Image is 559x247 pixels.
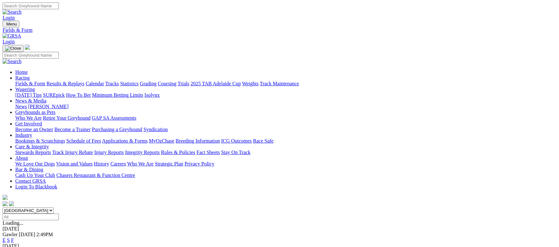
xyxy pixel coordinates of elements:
[3,3,59,9] input: Search
[15,81,556,87] div: Racing
[56,161,93,166] a: Vision and Values
[11,237,14,243] a: F
[15,104,27,109] a: News
[197,150,220,155] a: Fact Sheets
[3,27,556,33] a: Fields & Form
[46,81,84,86] a: Results & Replays
[191,81,241,86] a: 2025 TAB Adelaide Cup
[185,161,214,166] a: Privacy Policy
[3,226,556,232] div: [DATE]
[15,138,556,144] div: Industry
[15,87,35,92] a: Wagering
[15,92,556,98] div: Wagering
[86,81,104,86] a: Calendar
[221,138,252,144] a: ICG Outcomes
[260,81,299,86] a: Track Maintenance
[3,52,59,59] input: Search
[6,22,17,26] span: Menu
[149,138,174,144] a: MyOzChase
[15,115,556,121] div: Greyhounds as Pets
[3,33,21,39] img: GRSA
[15,104,556,109] div: News & Media
[253,138,273,144] a: Race Safe
[15,127,556,132] div: Get Involved
[3,39,15,44] a: Login
[94,150,124,155] a: Injury Reports
[3,195,8,200] img: logo-grsa-white.png
[3,45,24,52] button: Toggle navigation
[3,232,17,237] span: Gawler
[120,81,139,86] a: Statistics
[158,81,177,86] a: Coursing
[15,173,556,178] div: Bar & Dining
[92,115,136,121] a: GAP SA Assessments
[15,121,42,126] a: Get Involved
[15,127,53,132] a: Become an Owner
[15,178,46,184] a: Contact GRSA
[92,127,142,132] a: Purchasing a Greyhound
[15,161,55,166] a: We Love Our Dogs
[3,9,22,15] img: Search
[66,138,101,144] a: Schedule of Fees
[3,214,59,220] input: Select date
[3,220,23,226] span: Loading...
[54,127,91,132] a: Become a Trainer
[15,173,55,178] a: Cash Up Your Club
[5,46,21,51] img: Close
[56,173,135,178] a: Chasers Restaurant & Function Centre
[3,201,8,206] img: facebook.svg
[37,232,53,237] span: 2:49PM
[110,161,126,166] a: Careers
[15,81,45,86] a: Fields & Form
[15,115,42,121] a: Who We Are
[15,155,28,161] a: About
[144,92,160,98] a: Isolynx
[15,161,556,167] div: About
[15,69,28,75] a: Home
[9,201,14,206] img: twitter.svg
[3,237,6,243] a: E
[15,75,30,81] a: Racing
[221,150,250,155] a: Stay On Track
[15,184,57,189] a: Login To Blackbook
[66,92,91,98] a: How To Bet
[15,144,49,149] a: Care & Integrity
[3,59,22,64] img: Search
[7,237,10,243] a: S
[125,150,160,155] a: Integrity Reports
[19,232,35,237] span: [DATE]
[15,138,65,144] a: Bookings & Scratchings
[92,92,143,98] a: Minimum Betting Limits
[178,81,189,86] a: Trials
[143,127,168,132] a: Syndication
[52,150,93,155] a: Track Injury Rebate
[3,21,19,27] button: Toggle navigation
[28,104,68,109] a: [PERSON_NAME]
[15,109,55,115] a: Greyhounds as Pets
[15,167,43,172] a: Bar & Dining
[15,150,556,155] div: Care & Integrity
[25,45,30,50] img: logo-grsa-white.png
[15,132,32,138] a: Industry
[15,150,51,155] a: Stewards Reports
[155,161,183,166] a: Strategic Plan
[102,138,148,144] a: Applications & Forms
[15,92,42,98] a: [DATE] Tips
[242,81,259,86] a: Weights
[15,98,46,103] a: News & Media
[176,138,220,144] a: Breeding Information
[3,15,15,20] a: Login
[43,92,65,98] a: SUREpick
[127,161,154,166] a: Who We Are
[94,161,109,166] a: History
[105,81,119,86] a: Tracks
[140,81,157,86] a: Grading
[161,150,195,155] a: Rules & Policies
[43,115,91,121] a: Retire Your Greyhound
